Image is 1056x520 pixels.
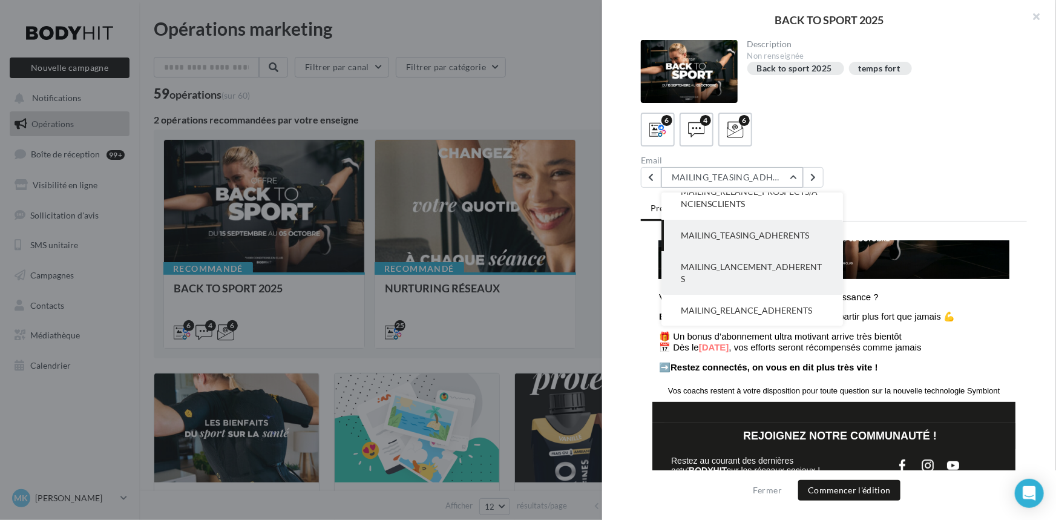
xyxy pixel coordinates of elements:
[681,305,812,315] span: MAILING_RELANCE_ADHERENTS
[661,295,843,326] button: MAILING_RELANCE_ADHERENTS
[102,189,296,201] span: REJOIGNEZ NOTRE COMMUNAUTÉ !
[18,101,281,111] span: 📅 Dès le , vos efforts seront récompensés comme jamais
[30,215,179,234] span: Restez au courant des dernières actu' sur les réseaux sociaux !
[661,167,803,188] button: MAILING_TEASING_ADHERENTS
[681,262,822,284] span: MAILING_LANCEMENT_ADHERENTS
[303,215,322,234] img: youtube
[18,51,238,61] span: Vous êtes prêts à attaquer la rentrée avec puissance ?
[18,70,314,81] span: HIT vous prépare une surprise pour repartir plus fort que jamais 💪
[18,90,261,100] span: 🎁 Un bonus d’abonnement ultra motivant arrive très bientôt
[739,115,750,126] div: 6
[700,115,711,126] div: 4
[748,483,787,498] button: Fermer
[48,225,86,234] strong: BODYHIT
[747,40,1018,48] div: Description
[18,121,237,131] span: ➡️Restez connectés, on vous en dit plus très vite !
[27,145,359,154] font: Vos coachs restent à votre disposition pour toute question sur la nouvelle technologie Symbiont
[859,64,900,73] div: temps fort
[18,70,44,81] strong: BODY
[277,215,297,234] img: instagram
[661,115,672,126] div: 6
[641,156,829,165] div: Email
[58,101,88,111] strong: [DATE]
[661,220,843,251] button: MAILING_TEASING_ADHERENTS
[681,230,809,240] span: MAILING_TEASING_ADHERENTS
[621,15,1037,25] div: BACK TO SPORT 2025
[252,215,271,234] img: facebook
[798,480,900,501] button: Commencer l'édition
[661,176,843,220] button: MAILING_RELANCE_PROSPECTS/ANCIENSCLIENTS
[757,64,832,73] div: Back to sport 2025
[747,51,1018,62] div: Non renseignée
[1015,479,1044,508] div: Open Intercom Messenger
[661,251,843,295] button: MAILING_LANCEMENT_ADHERENTS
